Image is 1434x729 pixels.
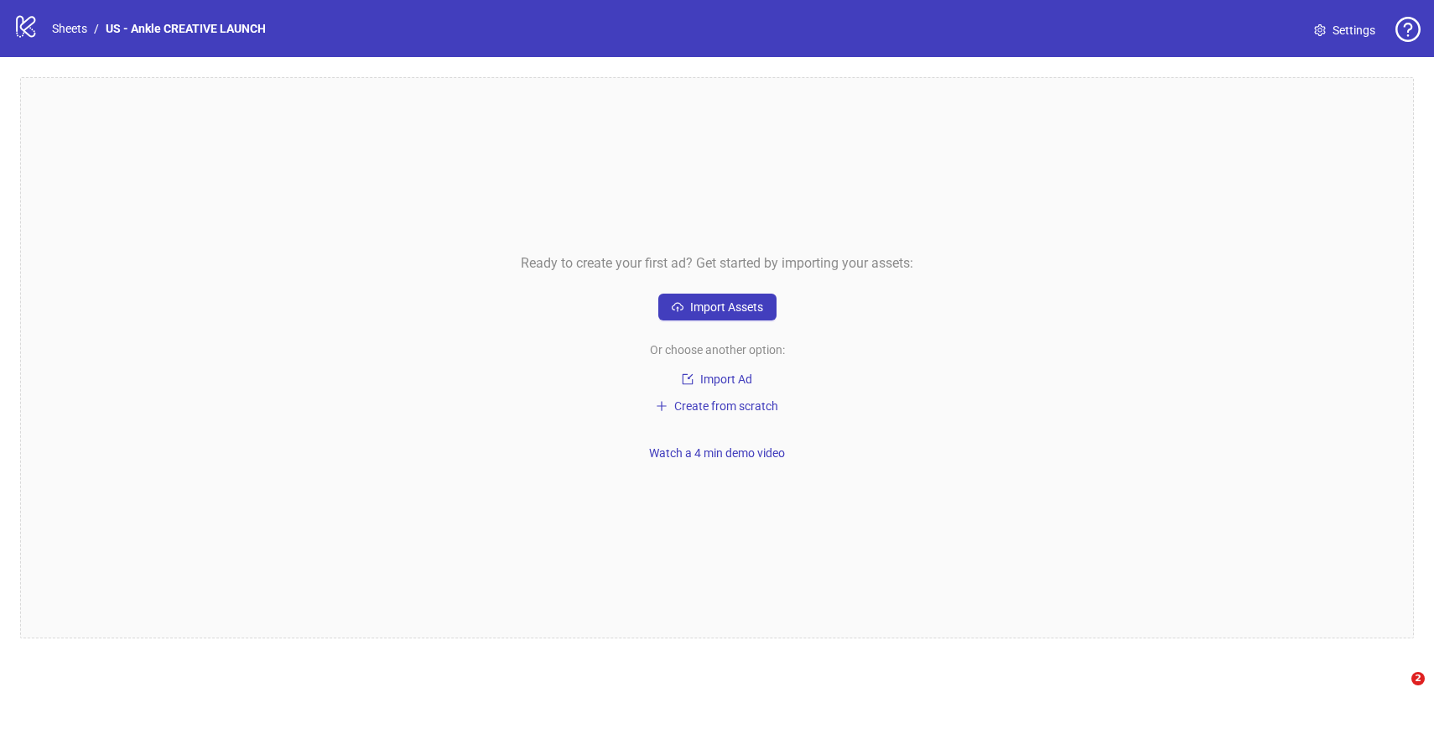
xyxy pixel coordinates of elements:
span: cloud-upload [672,301,683,313]
span: Create from scratch [674,399,778,413]
span: question-circle [1395,17,1421,42]
iframe: To enrich screen reader interactions, please activate Accessibility in Grammarly extension settings [1377,672,1417,712]
span: 2 [1411,672,1425,685]
span: Ready to create your first ad? Get started by importing your assets: [521,253,913,273]
span: setting [1314,24,1326,36]
span: Import Assets [690,300,763,314]
li: / [94,19,99,38]
button: Import Ad [658,369,776,389]
span: Settings [1333,21,1375,39]
span: Or choose another option: [650,341,785,359]
button: Create from scratch [649,396,785,416]
span: Import Ad [700,372,752,386]
a: Sheets [49,19,91,38]
span: plus [656,400,668,412]
button: Import Assets [658,294,777,320]
button: Watch a 4 min demo video [642,443,792,463]
span: import [682,373,694,385]
a: US - Ankle CREATIVE LAUNCH [102,19,269,38]
a: Settings [1301,17,1389,44]
span: Watch a 4 min demo video [649,446,785,460]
